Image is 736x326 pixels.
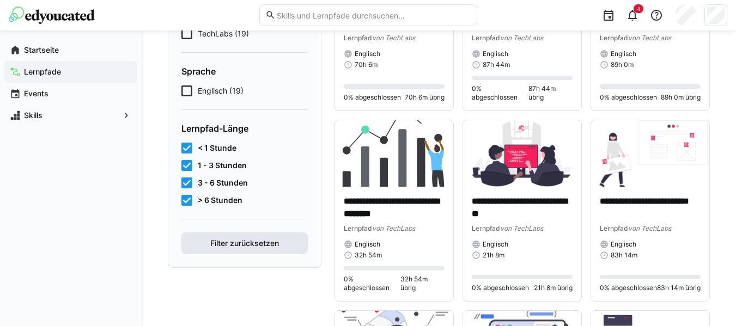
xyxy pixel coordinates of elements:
[483,50,508,58] span: Englisch
[198,143,236,153] span: < 1 Stunde
[600,284,657,292] span: 0% abgeschlossen
[372,224,415,232] span: von TechLabs
[198,160,247,171] span: 1 - 3 Stunden
[472,34,500,42] span: Lernpfad
[600,224,628,232] span: Lernpfad
[198,195,242,206] span: > 6 Stunden
[500,34,543,42] span: von TechLabs
[472,84,528,102] span: 0% abgeschlossen
[400,275,445,292] span: 32h 54m übrig
[528,84,573,102] span: 87h 44m übrig
[405,93,445,102] span: 70h 6m übrig
[355,50,380,58] span: Englisch
[483,251,504,260] span: 21h 8m
[628,224,671,232] span: von TechLabs
[611,251,637,260] span: 83h 14m
[344,275,400,292] span: 0% abgeschlossen
[628,34,671,42] span: von TechLabs
[335,120,453,187] img: image
[344,93,401,102] span: 0% abgeschlossen
[657,284,701,292] span: 83h 14m übrig
[355,240,380,249] span: Englisch
[209,238,281,249] span: Filter zurücksetzen
[600,93,657,102] span: 0% abgeschlossen
[500,224,543,232] span: von TechLabs
[276,10,471,20] input: Skills und Lernpfade durchsuchen…
[181,66,308,77] h4: Sprache
[181,123,308,134] h4: Lernpfad-Länge
[355,251,382,260] span: 32h 54m
[637,5,640,12] span: 4
[661,93,701,102] span: 89h 0m übrig
[591,120,709,187] img: image
[355,60,378,69] span: 70h 6m
[181,232,308,254] button: Filter zurücksetzen
[198,28,249,39] span: TechLabs (19)
[611,60,634,69] span: 89h 0m
[611,240,636,249] span: Englisch
[534,284,573,292] span: 21h 8m übrig
[472,224,500,232] span: Lernpfad
[344,224,372,232] span: Lernpfad
[611,50,636,58] span: Englisch
[344,34,372,42] span: Lernpfad
[472,284,529,292] span: 0% abgeschlossen
[483,240,508,249] span: Englisch
[483,60,510,69] span: 87h 44m
[198,177,248,188] span: 3 - 6 Stunden
[198,85,244,96] span: Englisch (19)
[372,34,415,42] span: von TechLabs
[463,120,581,187] img: image
[600,34,628,42] span: Lernpfad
